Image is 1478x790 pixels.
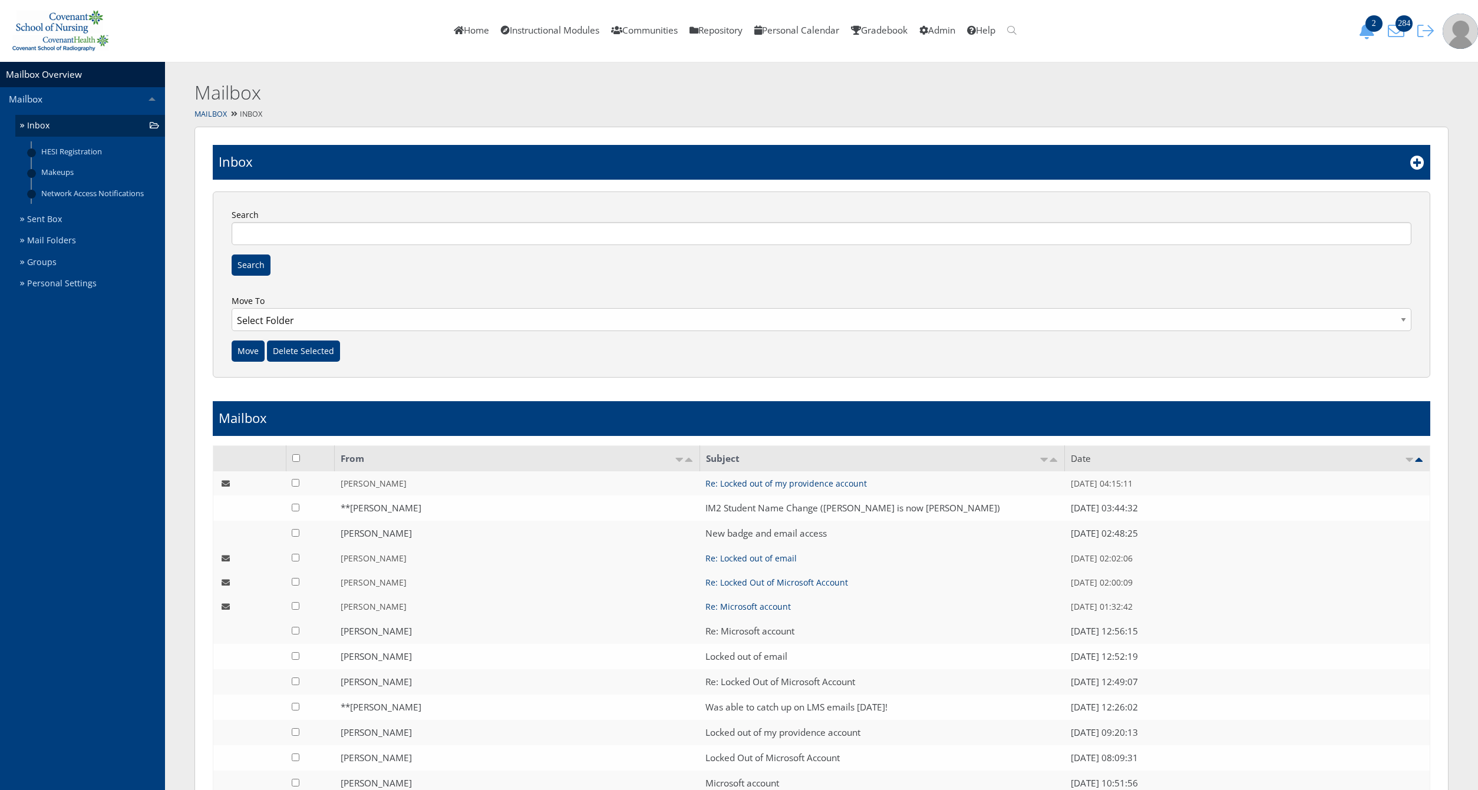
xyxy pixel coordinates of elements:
h1: Inbox [219,153,253,171]
td: [PERSON_NAME] [335,546,700,570]
button: 284 [1384,22,1413,39]
img: asc.png [1040,458,1049,462]
a: New badge and email access [705,527,827,540]
a: HESI Registration [32,141,165,162]
h1: Mailbox [219,409,267,427]
img: user-profile-default-picture.png [1443,14,1478,49]
a: Mailbox [194,109,227,119]
a: Network Access Notifications [32,183,165,203]
h2: Mailbox [194,80,1157,106]
td: [DATE] 02:00:09 [1065,570,1430,594]
td: [DATE] 02:48:25 [1065,521,1430,546]
a: Personal Settings [15,273,165,295]
td: [DATE] 12:49:07 [1065,669,1430,695]
i: Add New [1410,156,1424,170]
a: 2 [1354,24,1384,37]
a: Re: Locked Out of Microsoft Account [705,676,855,688]
td: [DATE] 02:02:06 [1065,546,1430,570]
td: [DATE] 09:20:13 [1065,720,1430,745]
a: Re: Microsoft account [705,601,791,612]
td: **[PERSON_NAME] [335,495,700,521]
img: desc_active.png [1414,458,1424,462]
a: Locked Out of Microsoft Account [705,752,840,764]
td: [PERSON_NAME] [335,594,700,619]
td: [DATE] 04:15:11 [1065,471,1430,495]
a: 284 [1384,24,1413,37]
img: desc.png [684,458,694,462]
a: Mail Folders [15,230,165,252]
td: [DATE] 08:09:31 [1065,745,1430,771]
a: Makeups [32,162,165,183]
td: Date [1065,446,1430,472]
label: Move To [229,293,1414,341]
span: 284 [1395,15,1413,32]
a: Microsoft account [705,777,779,789]
td: Subject [700,446,1065,472]
td: [PERSON_NAME] [335,720,700,745]
a: Re: Locked out of email [705,553,797,564]
a: Was able to catch up on LMS emails [DATE]! [705,701,888,713]
a: Re: Locked Out of Microsoft Account [705,577,848,588]
td: [PERSON_NAME] [335,745,700,771]
button: 2 [1354,22,1384,39]
td: [PERSON_NAME] [335,570,700,594]
td: [PERSON_NAME] [335,619,700,644]
td: **[PERSON_NAME] [335,695,700,720]
td: [DATE] 12:56:15 [1065,619,1430,644]
input: Search [232,222,1411,245]
a: Inbox [15,115,165,137]
td: [DATE] 01:32:42 [1065,594,1430,619]
a: Re: Microsoft account [705,625,794,637]
img: asc.png [675,458,684,462]
img: asc.png [1405,458,1414,462]
td: From [335,446,700,472]
td: [PERSON_NAME] [335,471,700,495]
td: [DATE] 03:44:32 [1065,495,1430,521]
a: Locked out of email [705,650,787,663]
a: Locked out of my providence account [705,726,860,739]
label: Search [229,207,1414,245]
div: Inbox [165,106,1478,123]
td: [PERSON_NAME] [335,644,700,669]
select: Move To [232,308,1411,331]
td: [PERSON_NAME] [335,669,700,695]
img: desc.png [1049,458,1058,462]
td: [PERSON_NAME] [335,521,700,546]
a: Groups [15,252,165,273]
span: 2 [1365,15,1383,32]
a: IM2 Student Name Change ([PERSON_NAME] is now [PERSON_NAME]) [705,502,1000,514]
td: [DATE] 12:52:19 [1065,644,1430,669]
a: Mailbox Overview [6,68,82,81]
a: Sent Box [15,209,165,230]
td: [DATE] 12:26:02 [1065,695,1430,720]
a: Re: Locked out of my providence account [705,478,867,489]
